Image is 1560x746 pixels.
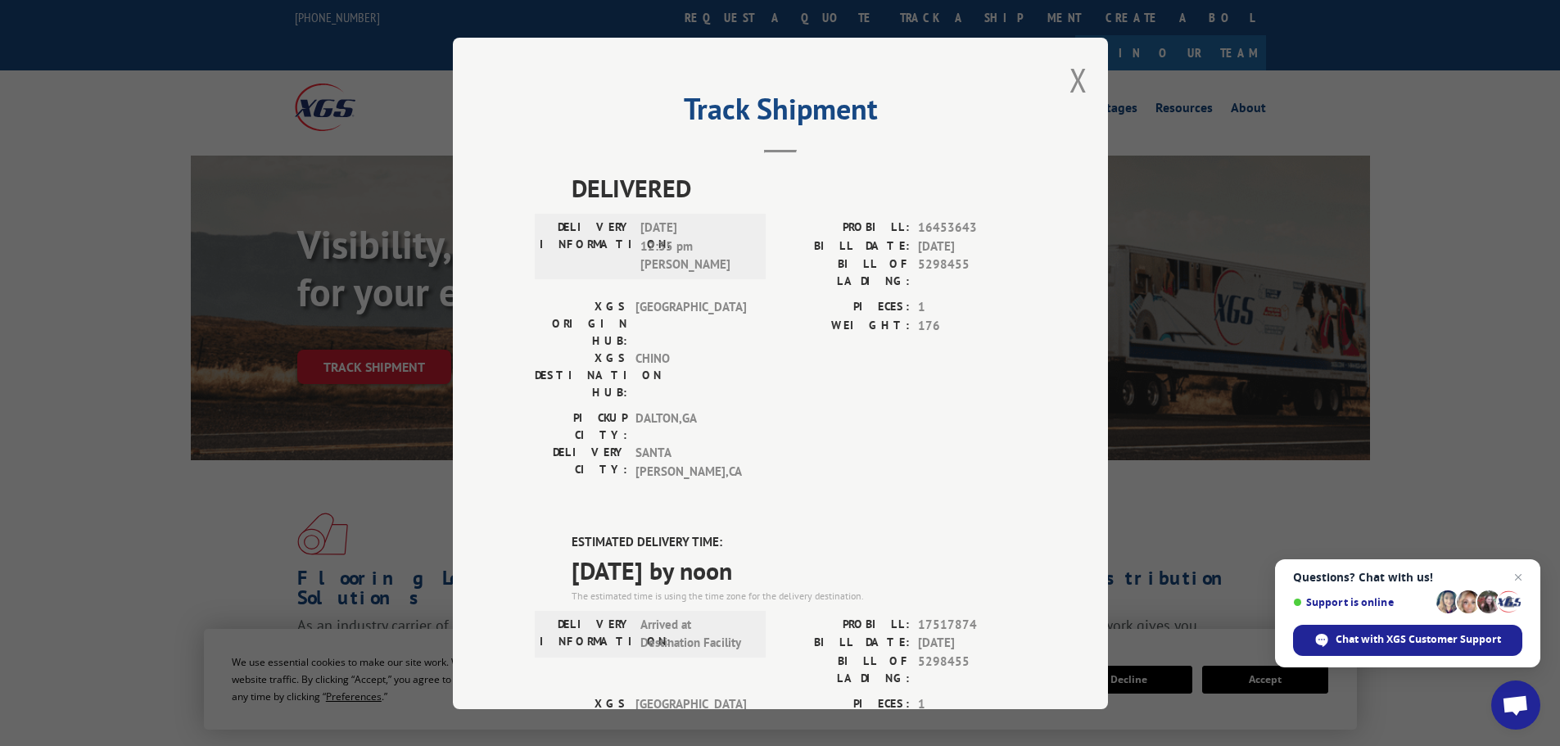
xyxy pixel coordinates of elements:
label: DELIVERY INFORMATION: [540,615,632,652]
span: 5298455 [918,255,1026,290]
span: 176 [918,316,1026,335]
span: [DATE] by noon [572,551,1026,588]
label: PIECES: [780,694,910,713]
div: Open chat [1491,680,1540,730]
span: 1 [918,298,1026,317]
span: [GEOGRAPHIC_DATA] [635,694,746,746]
span: Questions? Chat with us! [1293,571,1522,584]
label: BILL OF LADING: [780,255,910,290]
label: DELIVERY CITY: [535,444,627,481]
span: Chat with XGS Customer Support [1336,632,1501,647]
span: Arrived at Destination Facility [640,615,751,652]
span: [GEOGRAPHIC_DATA] [635,298,746,350]
label: XGS ORIGIN HUB: [535,694,627,746]
h2: Track Shipment [535,97,1026,129]
span: 17517874 [918,615,1026,634]
span: [DATE] 12:35 pm [PERSON_NAME] [640,219,751,274]
label: XGS ORIGIN HUB: [535,298,627,350]
label: PICKUP CITY: [535,409,627,444]
label: BILL DATE: [780,634,910,653]
label: WEIGHT: [780,316,910,335]
label: PROBILL: [780,219,910,237]
label: PROBILL: [780,615,910,634]
span: 16453643 [918,219,1026,237]
label: PIECES: [780,298,910,317]
span: CHINO [635,350,746,401]
span: Close chat [1508,567,1528,587]
button: Close modal [1069,58,1087,102]
label: BILL DATE: [780,237,910,255]
span: 1 [918,694,1026,713]
span: DALTON , GA [635,409,746,444]
div: Chat with XGS Customer Support [1293,625,1522,656]
span: Support is online [1293,596,1431,608]
span: [DATE] [918,237,1026,255]
span: 5298455 [918,652,1026,686]
label: ESTIMATED DELIVERY TIME: [572,533,1026,552]
span: [DATE] [918,634,1026,653]
span: DELIVERED [572,170,1026,206]
span: SANTA [PERSON_NAME] , CA [635,444,746,481]
label: BILL OF LADING: [780,652,910,686]
div: The estimated time is using the time zone for the delivery destination. [572,588,1026,603]
label: XGS DESTINATION HUB: [535,350,627,401]
label: DELIVERY INFORMATION: [540,219,632,274]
